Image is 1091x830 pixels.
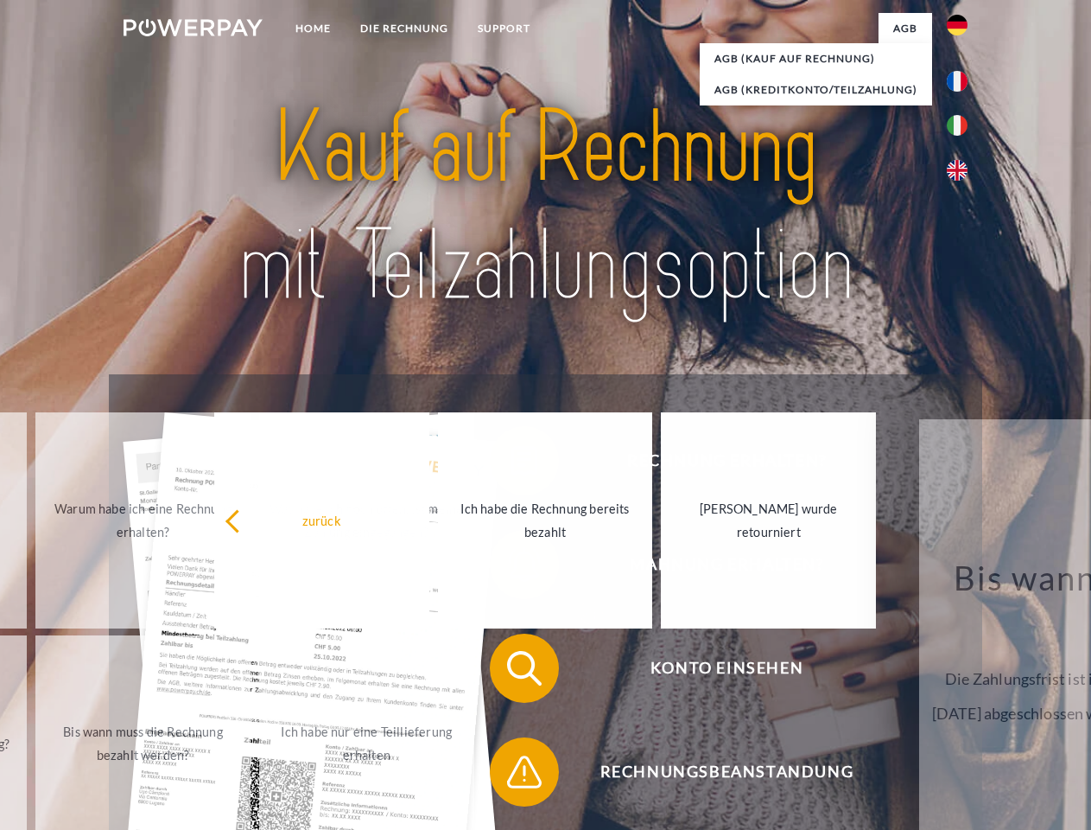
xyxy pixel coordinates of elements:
[700,74,932,105] a: AGB (Kreditkonto/Teilzahlung)
[947,15,967,35] img: de
[947,160,967,181] img: en
[490,737,939,807] button: Rechnungsbeanstandung
[515,634,938,703] span: Konto einsehen
[671,497,866,544] div: [PERSON_NAME] wurde retourniert
[503,647,546,690] img: qb_search.svg
[947,115,967,136] img: it
[879,13,932,44] a: agb
[346,13,463,44] a: DIE RECHNUNG
[165,83,926,331] img: title-powerpay_de.svg
[270,720,464,767] div: Ich habe nur eine Teillieferung erhalten
[700,43,932,74] a: AGB (Kauf auf Rechnung)
[448,497,643,544] div: Ich habe die Rechnung bereits bezahlt
[490,634,939,703] button: Konto einsehen
[225,508,419,532] div: zurück
[46,720,240,767] div: Bis wann muss die Rechnung bezahlt werden?
[463,13,545,44] a: SUPPORT
[947,71,967,92] img: fr
[124,19,263,36] img: logo-powerpay-white.svg
[503,750,546,794] img: qb_warning.svg
[281,13,346,44] a: Home
[515,737,938,807] span: Rechnungsbeanstandung
[46,497,240,544] div: Warum habe ich eine Rechnung erhalten?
